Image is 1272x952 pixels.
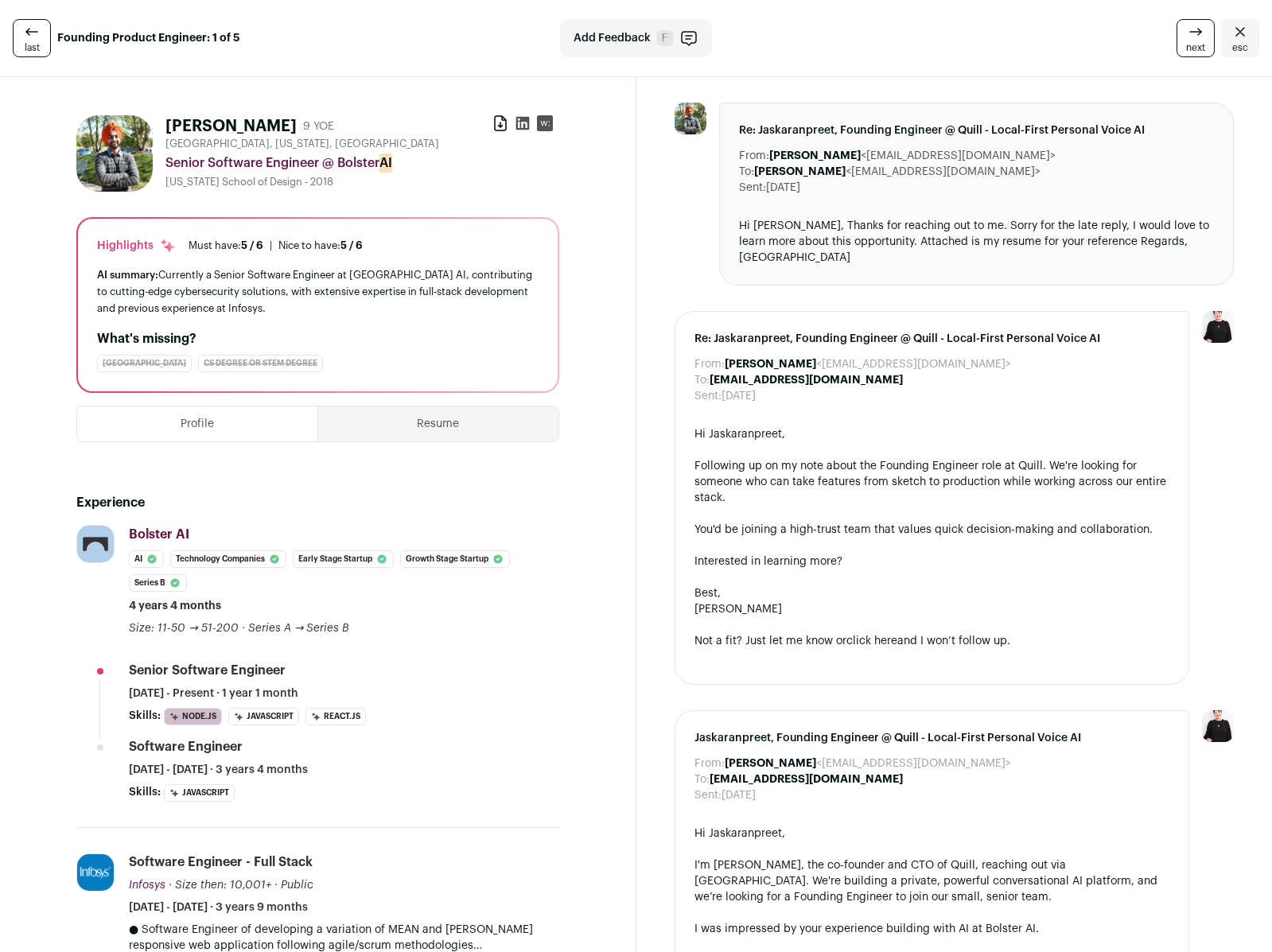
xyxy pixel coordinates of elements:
span: Skills: [129,784,161,800]
div: [GEOGRAPHIC_DATA] [97,355,192,372]
li: Technology Companies [170,550,286,568]
span: Jaskaranpreet, Founding Engineer @ Quill - Local-First Personal Voice AI [694,730,1170,746]
button: Resume [318,406,558,441]
span: Re: Jaskaranpreet, Founding Engineer @ Quill - Local-First Personal Voice AI [739,122,1215,138]
dd: [DATE] [722,787,756,803]
span: · [242,620,245,636]
div: Senior Software Engineer @ Bolster [165,153,559,173]
li: Series B [129,574,187,592]
div: [PERSON_NAME] [694,601,1170,617]
img: ac0492f61a15071bdef03850edcc65a2d55f28bc6cda664c8e71282b13d2cc0a.jpg [76,115,153,192]
span: Series A → Series B [248,623,350,634]
li: JavaScript [164,784,235,802]
span: last [25,41,40,54]
li: JavaScript [228,708,299,725]
div: 9 YOE [303,119,334,134]
button: Profile [77,406,317,441]
span: Re: Jaskaranpreet, Founding Engineer @ Quill - Local-First Personal Voice AI [694,331,1170,347]
dt: From: [694,756,725,771]
li: AI [129,550,164,568]
dd: [DATE] [766,180,800,196]
div: Software Engineer - Full Stack [129,853,313,871]
dt: To: [694,372,710,388]
h2: Experience [76,493,559,512]
div: Senior Software Engineer [129,662,286,679]
div: [US_STATE] School of Design - 2018 [165,176,559,188]
span: esc [1232,41,1248,54]
span: Bolster AI [129,528,189,541]
div: You'd be joining a high-trust team that values quick decision-making and collaboration. [694,522,1170,538]
a: Close [1221,19,1259,57]
span: [DATE] - Present · 1 year 1 month [129,686,298,701]
ul: | [189,239,363,252]
span: AI summary: [97,270,158,280]
b: [EMAIL_ADDRESS][DOMAIN_NAME] [710,375,903,386]
div: Hi Jaskaranpreet, [694,426,1170,442]
span: Skills: [129,708,161,724]
span: · [274,877,278,893]
a: last [13,19,51,57]
b: [PERSON_NAME] [754,166,846,177]
div: CS degree or STEM degree [198,355,323,372]
dd: <[EMAIL_ADDRESS][DOMAIN_NAME]> [725,356,1011,372]
b: [PERSON_NAME] [725,359,816,370]
dd: <[EMAIL_ADDRESS][DOMAIN_NAME]> [754,164,1041,180]
dt: Sent: [694,388,722,404]
span: 5 / 6 [340,240,363,251]
span: next [1186,41,1205,54]
img: 9240684-medium_jpg [1202,311,1234,343]
h2: What's missing? [97,329,539,348]
dt: Sent: [739,180,766,196]
div: Software Engineer [129,738,243,756]
li: Node.js [164,708,222,725]
dt: From: [694,356,725,372]
h1: [PERSON_NAME] [165,115,297,138]
div: Must have: [189,239,263,252]
div: Following up on my note about the Founding Engineer role at Quill. We're looking for someone who ... [694,458,1170,506]
strong: Founding Product Engineer: 1 of 5 [57,30,240,46]
span: [DATE] - [DATE] · 3 years 4 months [129,762,308,778]
div: Currently a Senior Software Engineer at [GEOGRAPHIC_DATA] AI, contributing to cutting-edge cybers... [97,266,539,317]
mark: AI [379,153,392,173]
dt: To: [694,771,710,787]
a: click here [846,635,897,647]
span: F [657,30,673,46]
dd: [DATE] [722,388,756,404]
div: I'm [PERSON_NAME], the co-founder and CTO of Quill, reaching out via [GEOGRAPHIC_DATA]. We're bui... [694,857,1170,905]
a: next [1177,19,1215,57]
div: Best, [694,585,1170,601]
div: Highlights [97,238,176,254]
span: 5 / 6 [241,240,263,251]
span: Size: 11-50 → 51-200 [129,623,239,634]
span: Infosys [129,880,165,891]
div: Interested in learning more? [694,554,1170,569]
span: 4 years 4 months [129,598,221,614]
div: Not a fit? Just let me know or and I won’t follow up. [694,633,1170,649]
dt: To: [739,164,754,180]
button: Add Feedback F [560,19,712,57]
img: a34b766a7a66443f04b9469a66e3924c2a74cb1f074017a6da6a597b3503f4cf.jpg [77,526,114,562]
dt: From: [739,148,769,164]
div: Hi Jaskaranpreet, [694,826,1170,841]
span: Add Feedback [574,30,651,46]
li: Early Stage Startup [293,550,394,568]
span: Public [281,880,313,891]
span: [DATE] - [DATE] · 3 years 9 months [129,900,308,915]
img: b9aa147c8aa14b27fa6618bbdd4570d2ce7d08c4094258593fc7286d0ad58718.jpg [77,854,114,891]
span: · Size then: 10,001+ [169,880,271,891]
img: ac0492f61a15071bdef03850edcc65a2d55f28bc6cda664c8e71282b13d2cc0a.jpg [675,103,706,134]
b: [EMAIL_ADDRESS][DOMAIN_NAME] [710,774,903,785]
span: [GEOGRAPHIC_DATA], [US_STATE], [GEOGRAPHIC_DATA] [165,138,439,150]
b: [PERSON_NAME] [769,150,861,161]
li: Growth Stage Startup [400,550,510,568]
img: 9240684-medium_jpg [1202,710,1234,742]
dd: <[EMAIL_ADDRESS][DOMAIN_NAME]> [769,148,1056,164]
dt: Sent: [694,787,722,803]
li: React.js [305,708,366,725]
b: [PERSON_NAME] [725,758,816,769]
div: Nice to have: [278,239,363,252]
div: I was impressed by your experience building with AI at Bolster AI. [694,921,1170,937]
dd: <[EMAIL_ADDRESS][DOMAIN_NAME]> [725,756,1011,771]
div: Hi [PERSON_NAME], Thanks for reaching out to me. Sorry for the late reply, I would love to learn ... [739,218,1215,266]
